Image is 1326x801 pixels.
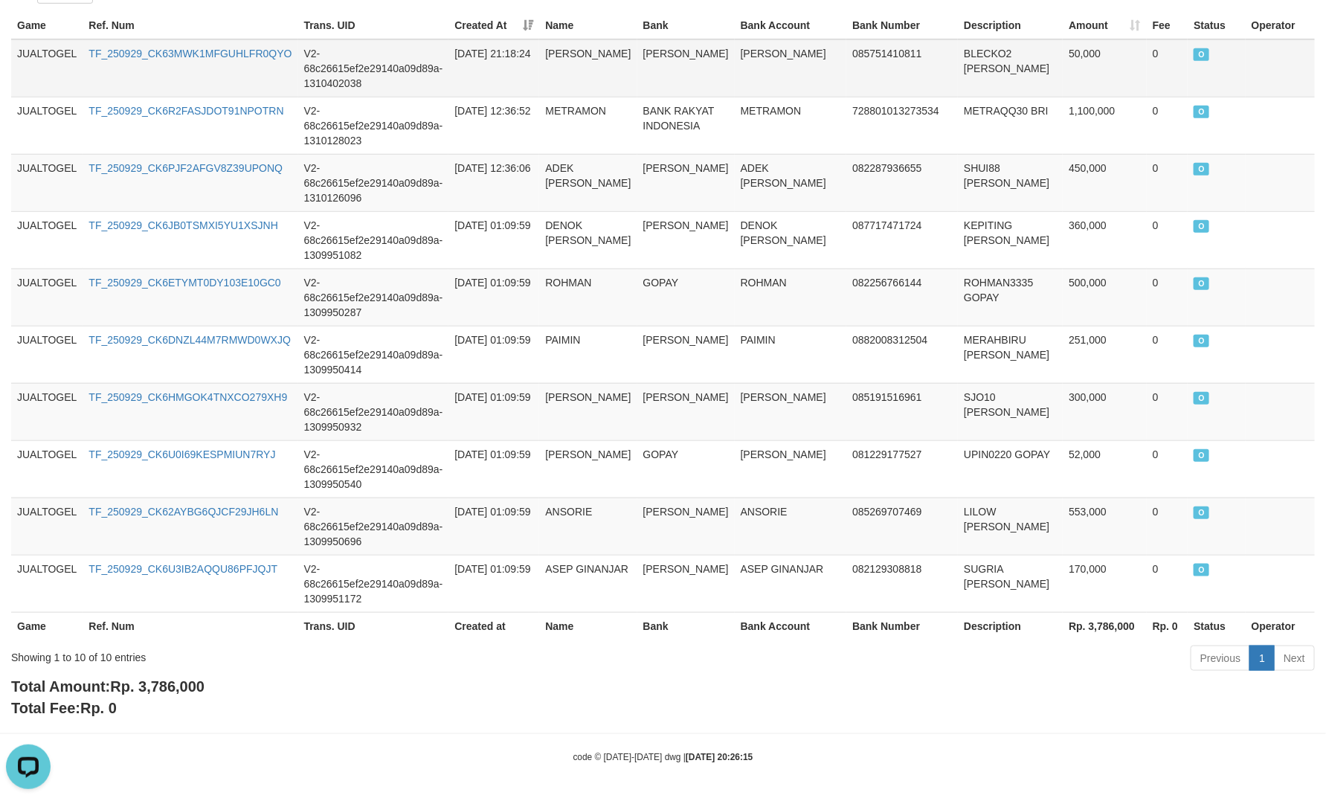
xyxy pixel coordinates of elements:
[11,268,83,326] td: JUALTOGEL
[539,326,637,383] td: PAIMIN
[637,326,735,383] td: [PERSON_NAME]
[846,268,958,326] td: 082256766144
[298,97,449,154] td: V2-68c26615ef2e29140a09d89a-1310128023
[1194,392,1209,405] span: ON PROCESS
[1246,12,1315,39] th: Operator
[1249,646,1275,671] a: 1
[11,154,83,211] td: JUALTOGEL
[298,268,449,326] td: V2-68c26615ef2e29140a09d89a-1309950287
[958,97,1063,154] td: METRAQQ30 BRI
[1194,220,1209,233] span: ON PROCESS
[539,268,637,326] td: ROHMAN
[686,752,753,762] strong: [DATE] 20:26:15
[539,39,637,97] td: [PERSON_NAME]
[539,154,637,211] td: ADEK [PERSON_NAME]
[637,498,735,555] td: [PERSON_NAME]
[637,39,735,97] td: [PERSON_NAME]
[298,211,449,268] td: V2-68c26615ef2e29140a09d89a-1309951082
[735,612,846,640] th: Bank Account
[1147,383,1188,440] td: 0
[539,12,637,39] th: Name
[637,555,735,612] td: [PERSON_NAME]
[448,97,539,154] td: [DATE] 12:36:52
[448,612,539,640] th: Created at
[735,326,846,383] td: PAIMIN
[846,39,958,97] td: 085751410811
[1063,211,1147,268] td: 360,000
[1063,154,1147,211] td: 450,000
[298,383,449,440] td: V2-68c26615ef2e29140a09d89a-1309950932
[1188,612,1245,640] th: Status
[110,678,205,695] span: Rp. 3,786,000
[448,39,539,97] td: [DATE] 21:18:24
[958,211,1063,268] td: KEPITING [PERSON_NAME]
[1063,12,1147,39] th: Amount: activate to sort column ascending
[88,506,278,518] a: TF_250929_CK62AYBG6QJCF29JH6LN
[958,440,1063,498] td: UPIN0220 GOPAY
[448,383,539,440] td: [DATE] 01:09:59
[735,154,846,211] td: ADEK [PERSON_NAME]
[1194,163,1209,176] span: ON PROCESS
[1147,498,1188,555] td: 0
[846,612,958,640] th: Bank Number
[1063,383,1147,440] td: 300,000
[80,700,117,716] span: Rp. 0
[735,211,846,268] td: DENOK [PERSON_NAME]
[539,555,637,612] td: ASEP GINANJAR
[1274,646,1315,671] a: Next
[1194,506,1209,519] span: ON PROCESS
[11,97,83,154] td: JUALTOGEL
[448,326,539,383] td: [DATE] 01:09:59
[11,555,83,612] td: JUALTOGEL
[637,440,735,498] td: GOPAY
[1147,154,1188,211] td: 0
[958,12,1063,39] th: Description
[1194,106,1209,118] span: ON PROCESS
[846,498,958,555] td: 085269707469
[1063,326,1147,383] td: 251,000
[88,277,280,289] a: TF_250929_CK6ETYMT0DY103E10GC0
[573,752,753,762] small: code © [DATE]-[DATE] dwg |
[11,39,83,97] td: JUALTOGEL
[735,97,846,154] td: METRAMON
[88,48,292,59] a: TF_250929_CK63MWK1MFGUHLFR0QYO
[88,448,275,460] a: TF_250929_CK6U0I69KESPMIUN7RYJ
[1188,12,1245,39] th: Status
[88,334,291,346] a: TF_250929_CK6DNZL44M7RMWD0WXJQ
[1194,564,1209,576] span: ON PROCESS
[11,12,83,39] th: Game
[11,383,83,440] td: JUALTOGEL
[298,154,449,211] td: V2-68c26615ef2e29140a09d89a-1310126096
[637,211,735,268] td: [PERSON_NAME]
[11,326,83,383] td: JUALTOGEL
[6,6,51,51] button: Open LiveChat chat widget
[735,498,846,555] td: ANSORIE
[298,498,449,555] td: V2-68c26615ef2e29140a09d89a-1309950696
[637,268,735,326] td: GOPAY
[83,612,297,640] th: Ref. Num
[539,440,637,498] td: [PERSON_NAME]
[1063,268,1147,326] td: 500,000
[448,555,539,612] td: [DATE] 01:09:59
[1063,440,1147,498] td: 52,000
[958,39,1063,97] td: BLECKO2 [PERSON_NAME]
[539,97,637,154] td: METRAMON
[846,12,958,39] th: Bank Number
[1246,612,1315,640] th: Operator
[448,154,539,211] td: [DATE] 12:36:06
[1147,440,1188,498] td: 0
[958,154,1063,211] td: SHUI88 [PERSON_NAME]
[1147,268,1188,326] td: 0
[1063,498,1147,555] td: 553,000
[448,498,539,555] td: [DATE] 01:09:59
[88,563,277,575] a: TF_250929_CK6U3IB2AQQU86PFJQJT
[11,644,541,665] div: Showing 1 to 10 of 10 entries
[735,12,846,39] th: Bank Account
[637,12,735,39] th: Bank
[298,555,449,612] td: V2-68c26615ef2e29140a09d89a-1309951172
[846,154,958,211] td: 082287936655
[846,383,958,440] td: 085191516961
[88,105,283,117] a: TF_250929_CK6R2FASJDOT91NPOTRN
[88,219,277,231] a: TF_250929_CK6JB0TSMXI5YU1XSJNH
[539,383,637,440] td: [PERSON_NAME]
